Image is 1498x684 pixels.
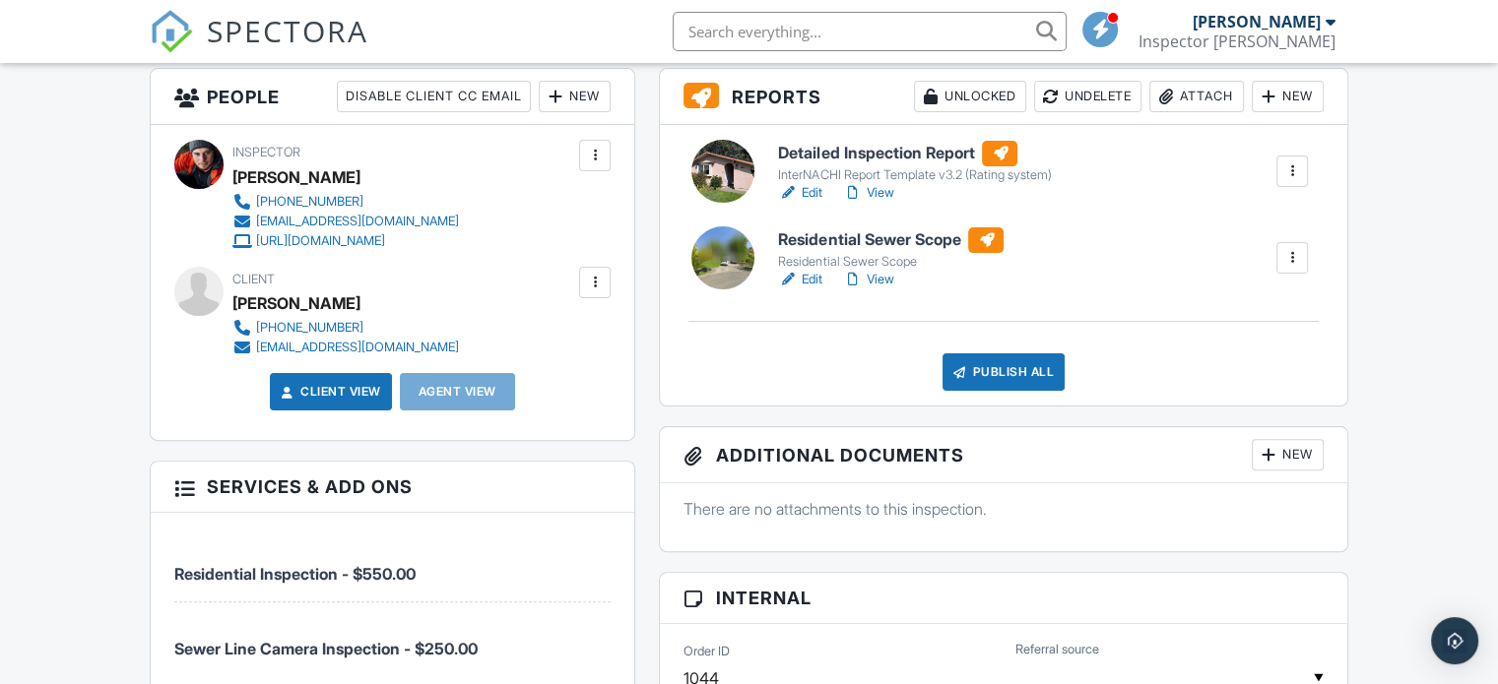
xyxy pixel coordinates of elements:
[150,27,368,68] a: SPECTORA
[914,81,1026,112] div: Unlocked
[151,462,634,513] h3: Services & Add ons
[778,227,1004,271] a: Residential Sewer Scope Residential Sewer Scope
[660,573,1347,624] h3: Internal
[1252,439,1324,470] div: New
[174,564,416,584] span: Residential Inspection - $550.00
[232,288,360,318] div: [PERSON_NAME]
[150,10,193,53] img: The Best Home Inspection Software - Spectora
[151,69,634,125] h3: People
[673,12,1067,51] input: Search everything...
[778,254,1004,270] div: Residential Sewer Scope
[1431,617,1478,664] div: Open Intercom Messenger
[256,320,363,336] div: [PHONE_NUMBER]
[174,639,478,658] span: Sewer Line Camera Inspection - $250.00
[174,602,611,675] li: Service: Sewer Line Camera Inspection
[232,318,459,338] a: [PHONE_NUMBER]
[778,141,1051,184] a: Detailed Inspection Report InterNACHI Report Template v3.2 (Rating system)
[1149,81,1244,112] div: Attach
[1139,31,1335,51] div: Inspector Pat
[660,427,1347,483] h3: Additional Documents
[539,81,611,112] div: New
[660,69,1347,125] h3: Reports
[778,183,822,203] a: Edit
[256,340,459,355] div: [EMAIL_ADDRESS][DOMAIN_NAME]
[778,141,1051,166] h6: Detailed Inspection Report
[174,528,611,601] li: Service: Residential Inspection
[842,183,893,203] a: View
[778,167,1051,183] div: InterNACHI Report Template v3.2 (Rating system)
[778,270,822,289] a: Edit
[256,194,363,210] div: [PHONE_NUMBER]
[256,214,459,229] div: [EMAIL_ADDRESS][DOMAIN_NAME]
[842,270,893,289] a: View
[1252,81,1324,112] div: New
[943,353,1066,391] div: Publish All
[232,338,459,357] a: [EMAIL_ADDRESS][DOMAIN_NAME]
[232,272,275,286] span: Client
[256,233,385,249] div: [URL][DOMAIN_NAME]
[277,382,381,402] a: Client View
[337,81,531,112] div: Disable Client CC Email
[207,10,368,51] span: SPECTORA
[1034,81,1141,112] div: Undelete
[778,227,1004,253] h6: Residential Sewer Scope
[232,162,360,192] div: [PERSON_NAME]
[232,192,459,212] a: [PHONE_NUMBER]
[1015,641,1099,658] label: Referral source
[232,145,300,159] span: Inspector
[232,212,459,231] a: [EMAIL_ADDRESS][DOMAIN_NAME]
[684,498,1324,520] p: There are no attachments to this inspection.
[1193,12,1321,31] div: [PERSON_NAME]
[232,231,459,251] a: [URL][DOMAIN_NAME]
[684,643,730,660] label: Order ID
